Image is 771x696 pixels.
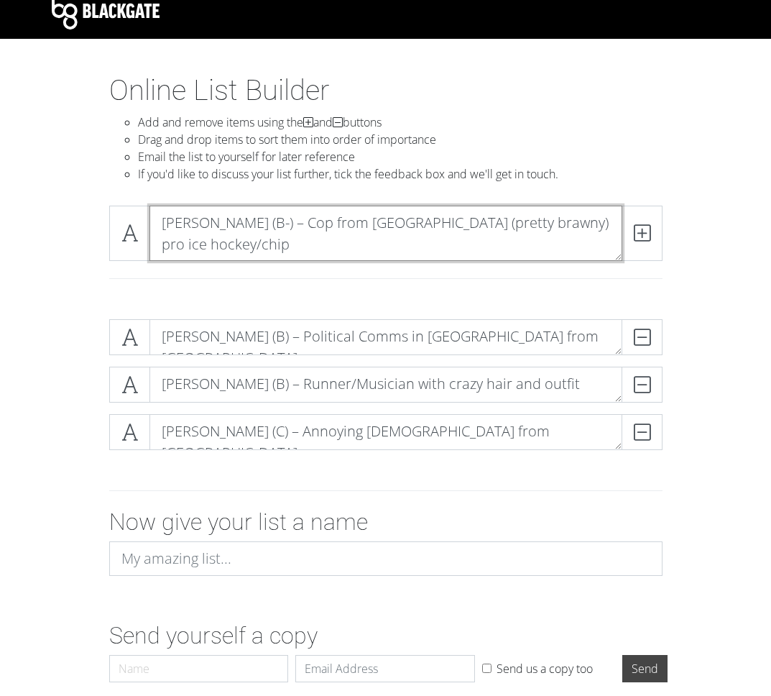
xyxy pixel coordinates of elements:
li: Email the list to yourself for later reference [138,148,662,165]
h2: Send yourself a copy [109,622,662,649]
input: My amazing list... [109,541,662,576]
h2: Now give your list a name [109,508,662,536]
input: Email Address [295,655,475,682]
input: Send [622,655,668,682]
label: Send us a copy too [497,660,593,677]
li: Add and remove items using the and buttons [138,114,662,131]
input: Name [109,655,289,682]
li: Drag and drop items to sort them into order of importance [138,131,662,148]
h1: Online List Builder [109,73,662,108]
li: If you'd like to discuss your list further, tick the feedback box and we'll get in touch. [138,165,662,183]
